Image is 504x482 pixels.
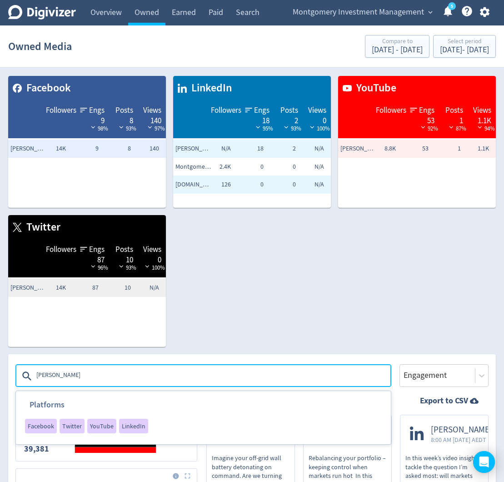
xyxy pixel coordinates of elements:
span: Engs [419,105,434,116]
span: Posts [280,105,298,116]
span: Roger Montgomery [10,144,47,153]
span: Rebalancing your portfolio – [309,454,386,462]
td: 14K [35,140,68,158]
span: Posts [445,105,463,116]
span: YouTube [352,80,396,96]
span: 94% [475,125,495,132]
div: Open Intercom Messenger [473,451,495,473]
span: Montgomery Investment Management [293,5,424,20]
span: 96% [89,264,108,271]
div: 53 [415,115,434,123]
span: Posts [115,244,133,255]
img: Placeholder [185,473,190,479]
span: Engs [89,244,105,255]
span: 100% [143,264,165,271]
span: 95% [254,125,273,132]
span: Roger Montgomery [340,144,377,153]
span: Twitter [22,220,60,235]
div: 0 [307,115,326,123]
td: N/A [200,140,233,158]
td: 10 [101,279,134,297]
span: 100% [308,125,330,132]
img: negative-performance-white.svg [447,124,456,131]
span: Views [473,105,491,116]
span: Followers [376,105,406,116]
td: 1 [431,140,464,158]
span: [PERSON_NAME] [431,425,492,435]
div: 1 [444,115,463,123]
div: [DATE] - [DATE] [372,46,423,54]
span: Engs [254,105,269,116]
div: 0 [142,255,161,262]
div: 1.1K [472,115,491,123]
div: 10 [114,255,133,262]
table: customized table [8,76,166,208]
img: negative-performance-white.svg [89,124,98,131]
span: LinkedIn [122,423,145,429]
td: N/A [133,279,166,297]
div: 18 [250,115,269,123]
span: Posts [115,105,133,116]
div: 87 [85,255,105,262]
span: LinkedIn [187,80,232,96]
h3: Platforms [16,399,148,419]
td: 8.8K [365,140,398,158]
span: Roger Montgomery [10,283,47,292]
td: 2.4K [200,158,233,176]
span: Views [143,244,161,255]
table: customized table [338,76,496,208]
strong: 39,381 [24,443,49,454]
span: keeping control when [309,463,368,471]
span: Followers [46,105,76,116]
span: 8:00 AM [DATE] AEDT [431,435,492,444]
span: Views [143,105,161,116]
button: Select period[DATE]- [DATE] [433,35,496,58]
span: Value.able: How to value the best stocks and buy them for less than they're worth [175,180,212,189]
img: negative-performance-white.svg [419,124,428,131]
button: Montgomery Investment Management [289,5,435,20]
td: 2 [266,140,299,158]
span: 93% [117,125,136,132]
div: 2 [279,115,298,123]
button: Compare to[DATE] - [DATE] [365,35,429,58]
img: negative-performance-white.svg [282,124,291,131]
table: customized table [8,215,166,347]
span: 98% [89,125,108,132]
td: 0 [266,158,299,176]
td: 18 [233,140,266,158]
td: 8 [101,140,134,158]
td: 0 [233,176,266,194]
table: customized table [173,76,331,208]
text: 5 [451,3,453,10]
div: Select period [440,38,489,46]
a: 5 [448,2,456,10]
td: 1.1K [463,140,496,158]
td: N/A [298,158,331,176]
span: YouTube [90,423,114,429]
span: Roger Montgomery [175,144,212,153]
td: 14K [35,279,68,297]
span: Montgomery Investment Management [175,162,212,171]
span: expand_more [426,8,434,16]
td: N/A [298,140,331,158]
td: 140 [133,140,166,158]
div: 8 [114,115,133,123]
img: negative-performance-white.svg [89,263,98,270]
td: 87 [68,279,101,297]
strong: Export to CSV [420,395,468,407]
div: 9 [85,115,105,123]
span: 87% [447,125,466,132]
td: 9 [68,140,101,158]
td: 0 [266,176,299,194]
img: negative-performance-white.svg [475,124,484,131]
span: 92% [419,125,438,132]
img: negative-performance-white.svg [117,263,126,270]
img: negative-performance-white.svg [308,124,317,131]
span: Facebook [28,423,54,429]
td: 53 [398,140,431,158]
img: negative-performance-white.svg [117,124,126,131]
td: 126 [200,176,233,194]
img: negative-performance-white.svg [143,263,152,270]
span: Followers [46,244,76,255]
span: 93% [282,125,301,132]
